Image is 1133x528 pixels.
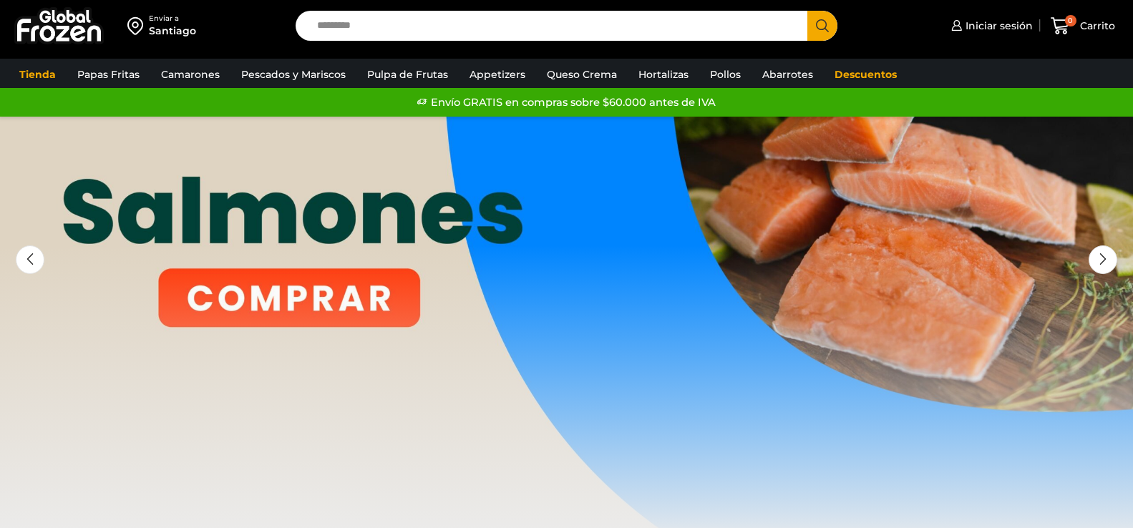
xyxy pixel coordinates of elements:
a: 0 Carrito [1047,9,1119,43]
a: Pescados y Mariscos [234,61,353,88]
a: Papas Fritas [70,61,147,88]
span: Carrito [1076,19,1115,33]
span: Iniciar sesión [962,19,1033,33]
a: Iniciar sesión [948,11,1033,40]
div: Enviar a [149,14,196,24]
img: address-field-icon.svg [127,14,149,38]
a: Descuentos [827,61,904,88]
a: Queso Crema [540,61,624,88]
a: Pulpa de Frutas [360,61,455,88]
a: Appetizers [462,61,533,88]
a: Hortalizas [631,61,696,88]
button: Search button [807,11,837,41]
a: Camarones [154,61,227,88]
a: Tienda [12,61,63,88]
span: 0 [1065,15,1076,26]
a: Abarrotes [755,61,820,88]
a: Pollos [703,61,748,88]
div: Santiago [149,24,196,38]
